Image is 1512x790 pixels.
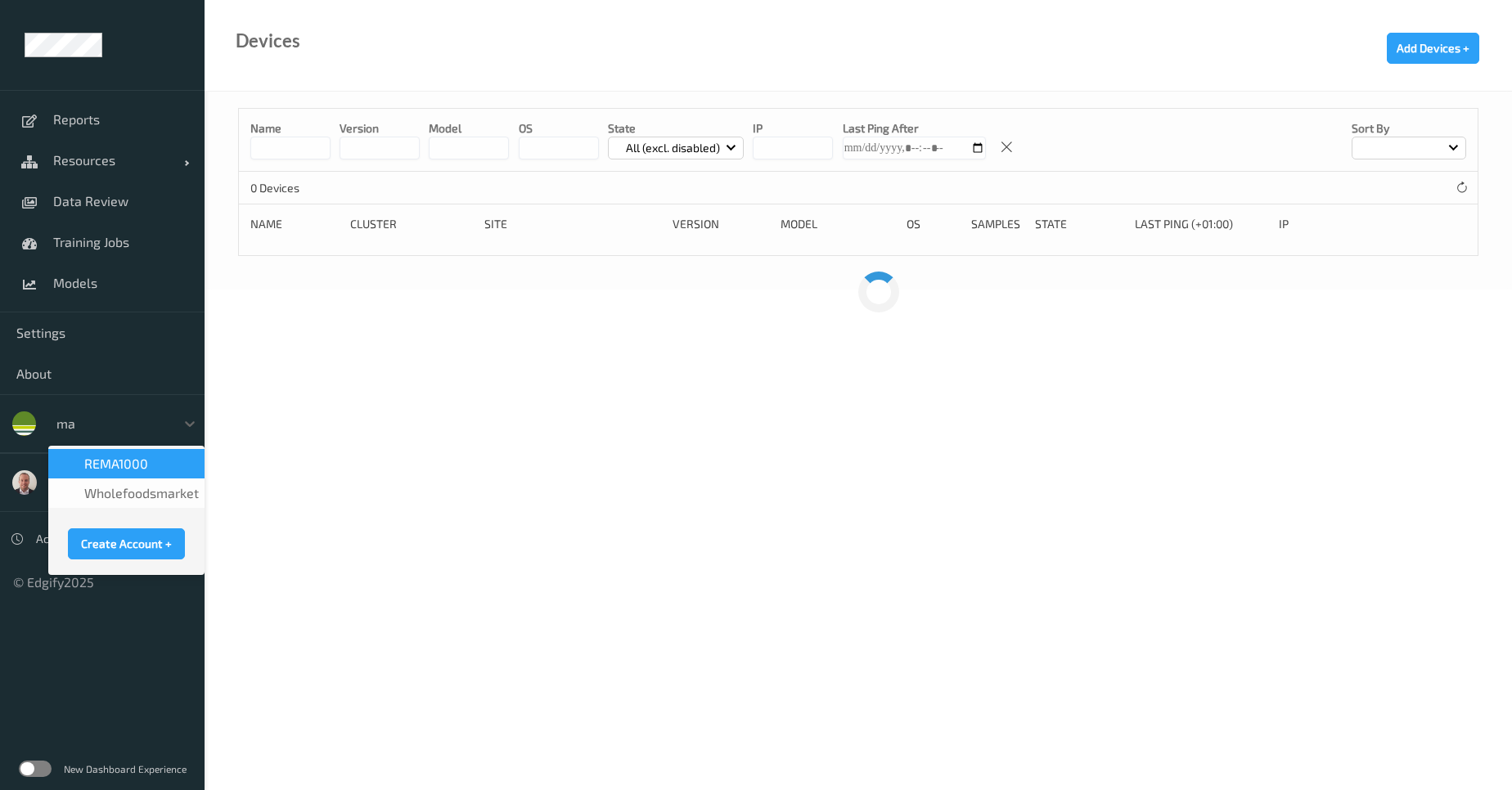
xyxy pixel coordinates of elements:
p: Last Ping After [843,120,986,137]
div: State [1035,216,1123,232]
p: 0 Devices [250,180,373,196]
div: version [673,216,769,232]
div: ip [1279,216,1384,232]
p: Name [250,120,331,137]
div: Model [781,216,895,232]
p: model [429,120,509,137]
div: OS [907,216,960,232]
div: Site [484,216,660,232]
p: All (excl. disabled) [620,140,726,156]
p: IP [753,120,833,137]
p: version [340,120,420,137]
div: Last Ping (+01:00) [1135,216,1267,232]
div: Cluster [350,216,474,232]
p: OS [519,120,599,137]
p: Sort by [1352,120,1466,137]
div: Devices [236,33,300,49]
p: State [608,120,745,137]
div: Samples [971,216,1024,232]
button: Add Devices + [1387,33,1479,64]
div: Name [250,216,339,232]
